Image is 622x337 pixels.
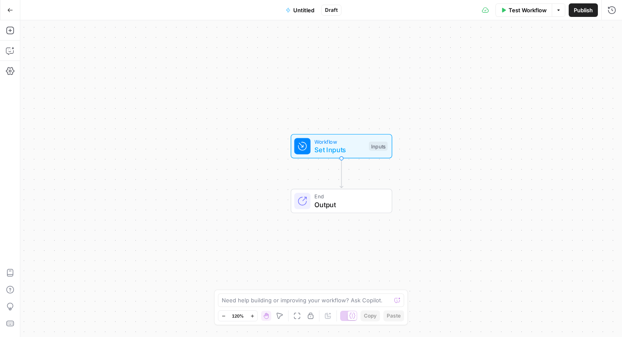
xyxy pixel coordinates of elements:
span: Draft [325,6,338,14]
button: Untitled [281,3,319,17]
span: End [314,192,383,200]
span: 120% [232,312,244,319]
div: Inputs [369,142,388,151]
span: Set Inputs [314,145,365,155]
div: WorkflowSet InputsInputs [263,134,420,159]
button: Test Workflow [495,3,552,17]
span: Publish [574,6,593,14]
span: Workflow [314,137,365,145]
span: Test Workflow [509,6,547,14]
span: Output [314,200,383,210]
div: EndOutput [263,189,420,214]
button: Copy [361,310,380,321]
g: Edge from start to end [340,159,343,188]
button: Paste [383,310,404,321]
span: Untitled [293,6,314,14]
span: Copy [364,312,377,320]
button: Publish [569,3,598,17]
span: Paste [387,312,401,320]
